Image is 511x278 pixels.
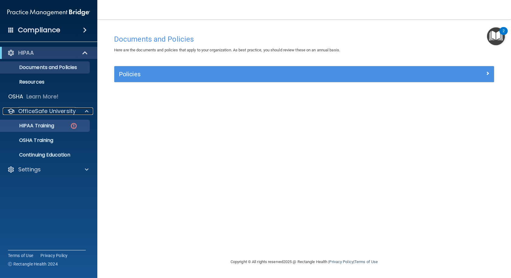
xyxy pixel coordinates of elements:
[7,108,89,115] a: OfficeSafe University
[18,26,60,34] h4: Compliance
[4,123,54,129] p: HIPAA Training
[329,259,353,264] a: Privacy Policy
[487,27,505,45] button: Open Resource Center, 2 new notifications
[7,6,90,19] img: PMB logo
[18,49,34,57] p: HIPAA
[18,166,41,173] p: Settings
[8,93,23,100] p: OSHA
[354,259,378,264] a: Terms of Use
[119,71,395,77] h5: Policies
[40,252,68,259] a: Privacy Policy
[4,79,87,85] p: Resources
[193,252,415,272] div: Copyright © All rights reserved 2025 @ Rectangle Health | |
[4,152,87,158] p: Continuing Education
[114,48,340,52] span: Here are the documents and policies that apply to your organization. As best practice, you should...
[7,49,88,57] a: HIPAA
[8,261,58,267] span: Ⓒ Rectangle Health 2024
[4,137,53,143] p: OSHA Training
[26,93,59,100] p: Learn More!
[119,69,489,79] a: Policies
[18,108,76,115] p: OfficeSafe University
[7,166,89,173] a: Settings
[4,64,87,70] p: Documents and Policies
[8,252,33,259] a: Terms of Use
[114,35,494,43] h4: Documents and Policies
[70,122,78,130] img: danger-circle.6113f641.png
[502,31,505,39] div: 2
